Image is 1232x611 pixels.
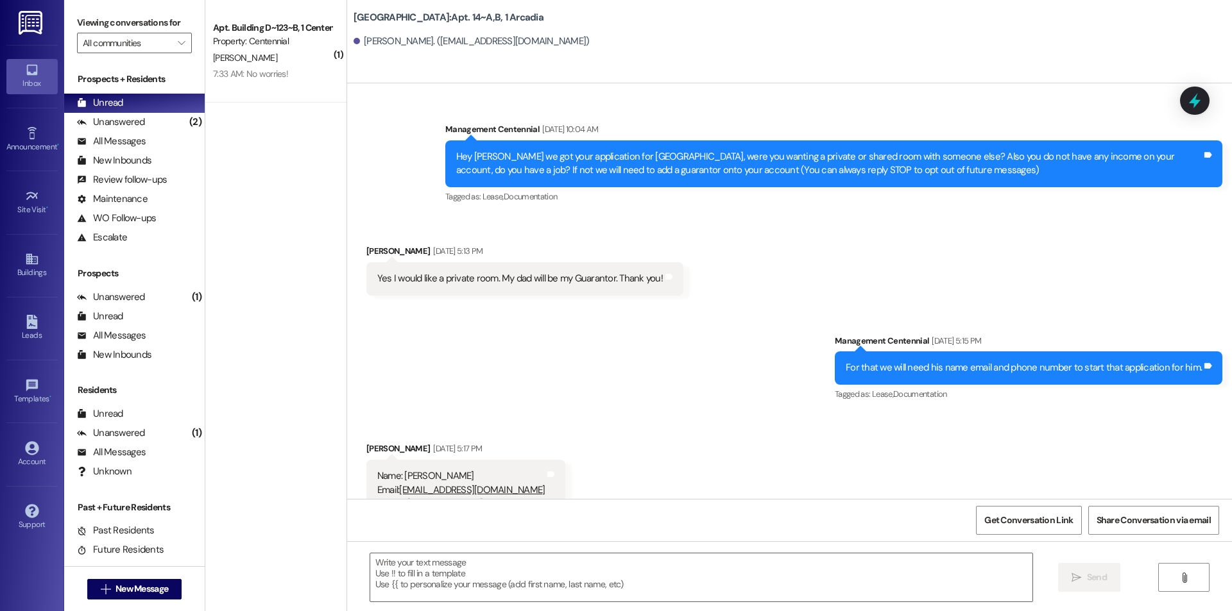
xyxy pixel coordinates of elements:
[6,248,58,283] a: Buildings
[984,514,1073,527] span: Get Conversation Link
[430,442,482,455] div: [DATE] 5:17 PM
[1097,514,1211,527] span: Share Conversation via email
[213,68,288,80] div: 7:33 AM: No worries!
[377,272,663,285] div: Yes I would like a private room. My dad will be my Guarantor. Thank you!
[1179,573,1189,583] i: 
[77,154,151,167] div: New Inbounds
[46,203,48,212] span: •
[835,334,1222,352] div: Management Centennial
[1058,563,1120,592] button: Send
[445,122,1222,140] div: Management Centennial
[6,59,58,94] a: Inbox
[77,13,192,33] label: Viewing conversations for
[77,426,145,440] div: Unanswered
[872,389,893,399] span: Lease ,
[49,392,51,401] span: •
[893,389,947,399] span: Documentation
[87,579,182,599] button: New Message
[399,483,545,496] a: [EMAIL_ADDRESS][DOMAIN_NAME]
[77,407,123,421] div: Unread
[504,191,558,202] span: Documentation
[77,310,123,323] div: Unread
[64,267,205,280] div: Prospects
[6,437,58,472] a: Account
[77,329,146,342] div: All Messages
[64,383,205,397] div: Residents
[77,524,155,537] div: Past Residents
[64,72,205,86] div: Prospects + Residents
[77,446,146,459] div: All Messages
[6,374,58,409] a: Templates •
[77,135,146,148] div: All Messages
[6,500,58,535] a: Support
[186,112,205,132] div: (2)
[213,35,332,48] div: Property: Centennial
[64,501,205,514] div: Past + Future Residents
[354,11,543,24] b: [GEOGRAPHIC_DATA]: Apt. 14~A,B, 1 Arcadia
[57,140,59,149] span: •
[77,96,123,110] div: Unread
[77,192,148,206] div: Maintenance
[77,212,156,225] div: WO Follow-ups
[377,469,545,510] div: Name: [PERSON_NAME] Email: Phone: [PHONE_NUMBER]
[77,348,151,362] div: New Inbounds
[483,191,504,202] span: Lease ,
[456,150,1202,178] div: Hey [PERSON_NAME] we got your application for [GEOGRAPHIC_DATA], were you wanting a private or sh...
[835,385,1222,403] div: Tagged as:
[445,187,1222,206] div: Tagged as:
[77,543,164,557] div: Future Residents
[1072,573,1081,583] i: 
[1087,571,1107,584] span: Send
[77,465,132,478] div: Unknown
[6,185,58,220] a: Site Visit •
[19,11,45,35] img: ResiDesk Logo
[1088,506,1219,535] button: Share Conversation via email
[178,38,185,48] i: 
[77,231,127,244] div: Escalate
[846,361,1202,374] div: For that we will need his name email and phone number to start that application for him.
[354,35,590,48] div: [PERSON_NAME]. ([EMAIL_ADDRESS][DOMAIN_NAME])
[213,52,277,63] span: [PERSON_NAME]
[77,173,167,187] div: Review follow-ups
[430,244,483,258] div: [DATE] 5:13 PM
[101,584,110,594] i: 
[83,33,171,53] input: All communities
[77,115,145,129] div: Unanswered
[976,506,1081,535] button: Get Conversation Link
[366,244,683,262] div: [PERSON_NAME]
[539,122,598,136] div: [DATE] 10:04 AM
[213,21,332,35] div: Apt. Building D~123~B, 1 Centennial
[77,290,145,304] div: Unanswered
[189,423,205,443] div: (1)
[116,582,168,596] span: New Message
[366,442,566,460] div: [PERSON_NAME]
[6,311,58,346] a: Leads
[928,334,981,347] div: [DATE] 5:15 PM
[189,287,205,307] div: (1)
